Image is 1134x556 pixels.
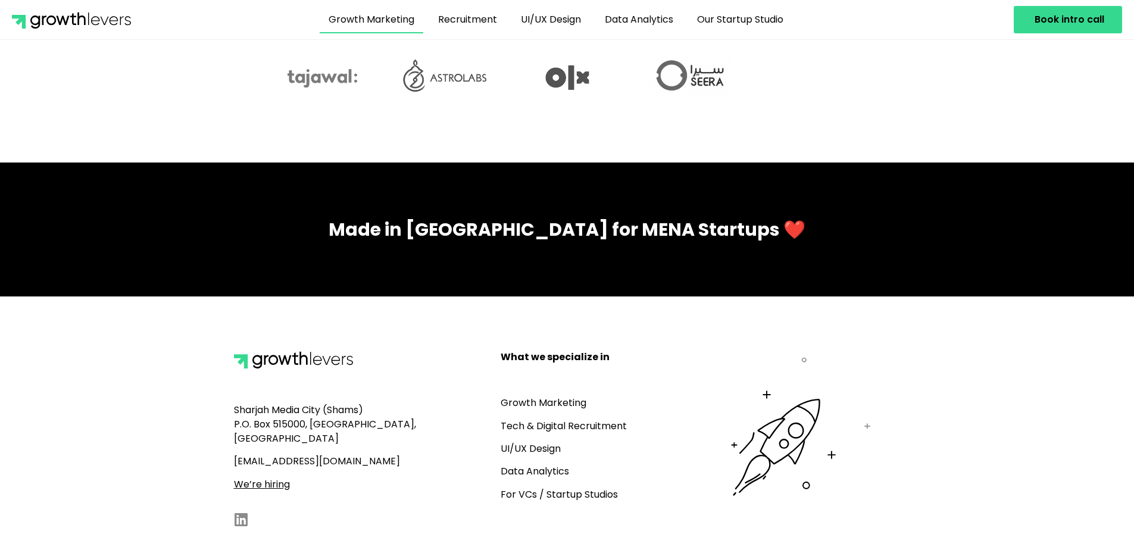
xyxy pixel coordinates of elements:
a: Our Startup Studio [688,6,792,33]
b: What we specialize in [501,350,610,364]
a: Book intro call [1014,6,1122,33]
a: Data Analytics [596,6,682,33]
a: We’re hiring [234,477,290,491]
a: UI/UX Design [512,6,590,33]
span: [EMAIL_ADDRESS][DOMAIN_NAME] [234,454,400,468]
nav: Menu [179,6,933,33]
span: Book intro call [1035,15,1104,24]
a: Data Analytics [501,464,569,478]
a: Growth Marketing [501,396,586,410]
a: UI/UX Design [501,442,561,455]
div: Made in [GEOGRAPHIC_DATA] for MENA Startups ❤️ [234,216,901,243]
a: For VCs / Startup Studios [501,488,618,501]
span: Sharjah Media City (Shams) P.O. Box 515000, [GEOGRAPHIC_DATA], [GEOGRAPHIC_DATA] [234,403,416,445]
a: Growth Marketing [320,6,423,33]
a: Tech & Digital Recruitment [501,419,627,433]
a: Recruitment [429,6,506,33]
